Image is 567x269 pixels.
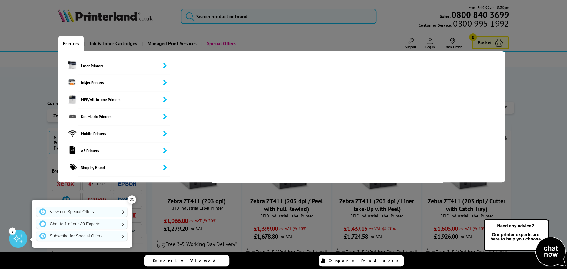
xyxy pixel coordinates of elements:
a: Shop by Brand [58,159,170,176]
span: Compare Products [329,258,402,264]
span: Inkjet Printers [78,74,170,91]
a: Laser Printers [58,57,170,74]
a: Compare Products [319,255,404,266]
a: Printers [58,36,84,51]
a: Chat to 1 of our 30 Experts [36,219,127,229]
span: Shop by Brand [78,159,170,176]
img: Open Live Chat window [482,218,567,268]
a: Dot Matrix Printers [58,108,170,125]
span: A3 Printers [78,142,170,159]
a: MFP/All-in-one Printers [58,91,170,108]
div: ✕ [128,195,136,204]
div: 3 [9,227,16,234]
a: A3 Printers [58,142,170,159]
a: Recently Viewed [144,255,229,266]
span: Mobile Printers [78,125,170,142]
a: View our Special Offers [36,207,127,217]
a: Inkjet Printers [58,74,170,91]
span: Dot Matrix Printers [78,108,170,125]
a: Subscribe for Special Offers [36,231,127,241]
a: Mobile Printers [58,125,170,142]
span: Laser Printers [78,57,170,74]
span: MFP/All-in-one Printers [78,91,170,108]
span: Recently Viewed [153,258,222,264]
